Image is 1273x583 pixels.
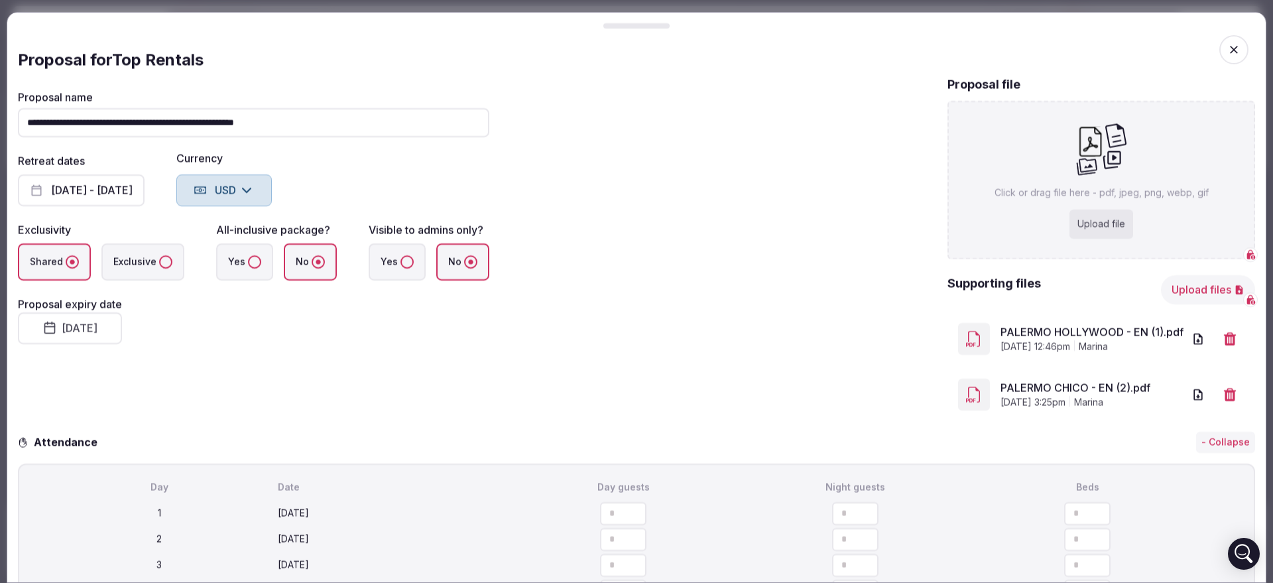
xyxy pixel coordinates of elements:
p: Click or drag file here - pdf, jpeg, png, webp, gif [995,186,1209,199]
button: - Collapse [1196,432,1255,453]
label: Proposal expiry date [18,298,122,311]
label: Yes [216,243,273,281]
button: Yes [248,255,261,269]
button: Upload files [1161,275,1255,304]
div: Night guests [742,481,969,494]
button: USD [176,174,272,206]
div: Upload file [1069,210,1133,239]
button: Shared [66,255,79,269]
label: Visible to admins only? [369,224,483,237]
button: [DATE] - [DATE] [18,174,145,206]
label: Yes [369,243,426,281]
label: Proposal name [18,92,489,103]
div: Day guests [510,481,737,494]
label: No [436,243,489,281]
div: [DATE] [278,507,505,520]
a: PALERMO HOLLYWOOD - EN (1).pdf [1000,324,1183,340]
div: [DATE] [278,558,505,572]
div: Beds [974,481,1201,494]
div: 1 [46,507,273,520]
button: No [464,255,477,269]
button: Exclusive [159,255,172,269]
div: 3 [46,558,273,572]
button: No [312,255,325,269]
label: Retreat dates [18,155,85,168]
label: Currency [176,153,272,164]
button: [DATE] [18,312,122,344]
h2: Proposal file [947,76,1020,93]
h2: Supporting files [947,275,1041,304]
span: marina [1074,396,1103,409]
div: Proposal for Top Rentals [18,50,1255,71]
div: 2 [46,533,273,546]
span: marina [1079,340,1108,354]
span: [DATE] 12:46pm [1000,340,1070,354]
button: Yes [400,255,414,269]
div: [DATE] [278,533,505,546]
span: [DATE] 3:25pm [1000,396,1065,409]
label: Shared [18,243,91,281]
label: Exclusive [101,243,184,281]
label: No [284,243,337,281]
h3: Attendance [29,434,108,450]
div: Day [46,481,273,494]
label: Exclusivity [18,224,71,237]
label: All-inclusive package? [216,224,330,237]
div: Date [278,481,505,494]
a: PALERMO CHICO - EN (2).pdf [1000,380,1183,396]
